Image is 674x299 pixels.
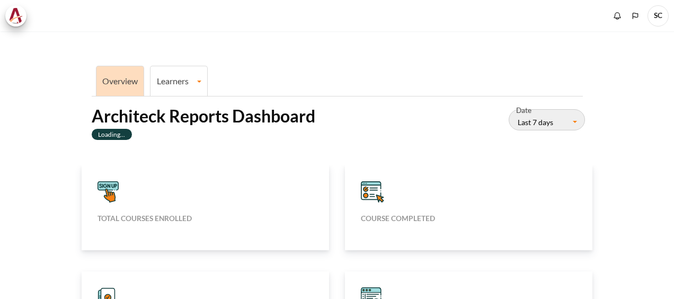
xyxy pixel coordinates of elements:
[92,105,315,127] h2: Architeck Reports Dashboard
[609,8,625,24] div: Show notification window with no new notifications
[516,105,531,116] label: Date
[150,76,207,86] a: Learners
[102,76,138,86] a: Overview
[361,214,577,223] h5: Course completed
[648,5,669,27] a: User menu
[5,5,32,27] a: Architeck Architeck
[8,8,23,24] img: Architeck
[97,214,313,223] h5: Total courses enrolled
[509,109,585,130] button: Last 7 days
[92,129,132,140] label: Loading...
[627,8,643,24] button: Languages
[648,5,669,27] span: SC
